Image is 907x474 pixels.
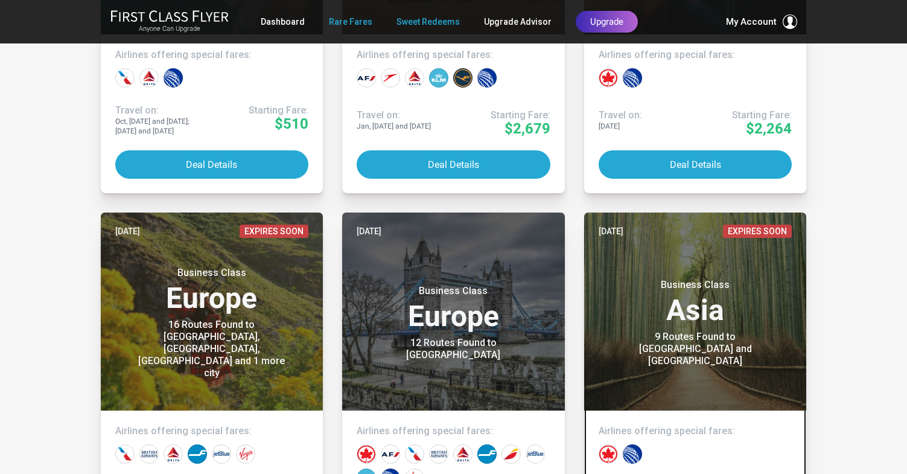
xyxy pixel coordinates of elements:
[115,425,309,437] h4: Airlines offering special fares:
[240,225,308,238] span: Expires Soon
[620,331,771,367] div: 9 Routes Found to [GEOGRAPHIC_DATA] and [GEOGRAPHIC_DATA]
[357,225,381,238] time: [DATE]
[623,68,642,88] div: United
[477,68,497,88] div: United
[723,225,792,238] span: Expires Soon
[115,267,309,313] h3: Europe
[115,225,140,238] time: [DATE]
[357,150,550,179] button: Deal Details
[599,150,792,179] button: Deal Details
[599,425,792,437] h4: Airlines offering special fares:
[357,49,550,61] h4: Airlines offering special fares:
[357,285,550,331] h3: Europe
[110,10,229,22] img: First Class Flyer
[526,444,545,464] div: JetBlue
[136,319,287,379] div: 16 Routes Found to [GEOGRAPHIC_DATA], [GEOGRAPHIC_DATA], [GEOGRAPHIC_DATA] and 1 more city
[477,444,497,464] div: Finnair
[115,68,135,88] div: American Airlines
[599,68,618,88] div: Air Canada
[115,49,309,61] h4: Airlines offering special fares:
[599,444,618,464] div: Air Canada
[405,68,424,88] div: Delta Airlines
[164,444,183,464] div: Delta Airlines
[599,225,623,238] time: [DATE]
[115,150,309,179] button: Deal Details
[329,11,372,33] a: Rare Fares
[261,11,305,33] a: Dashboard
[115,444,135,464] div: American Airlines
[405,444,424,464] div: American Airlines
[623,444,642,464] div: United
[576,11,638,33] a: Upgrade
[110,10,229,34] a: First Class FlyerAnyone Can Upgrade
[236,444,255,464] div: Virgin Atlantic
[378,285,529,297] small: Business Class
[726,14,797,29] button: My Account
[396,11,460,33] a: Sweet Redeems
[599,279,792,325] h3: Asia
[188,444,207,464] div: Finnair
[378,337,529,361] div: 12 Routes Found to [GEOGRAPHIC_DATA]
[429,68,448,88] div: KLM
[599,49,792,61] h4: Airlines offering special fares:
[620,279,771,291] small: Business Class
[501,444,521,464] div: Iberia
[164,68,183,88] div: United
[429,444,448,464] div: British Airways
[357,444,376,464] div: Air Canada
[381,68,400,88] div: Austrian Airlines‎
[212,444,231,464] div: JetBlue
[110,25,229,33] small: Anyone Can Upgrade
[381,444,400,464] div: Air France
[139,68,159,88] div: Delta Airlines
[357,425,550,437] h4: Airlines offering special fares:
[357,68,376,88] div: Air France
[136,267,287,279] small: Business Class
[484,11,552,33] a: Upgrade Advisor
[726,14,777,29] span: My Account
[453,444,473,464] div: Delta Airlines
[139,444,159,464] div: British Airways
[453,68,473,88] div: Lufthansa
